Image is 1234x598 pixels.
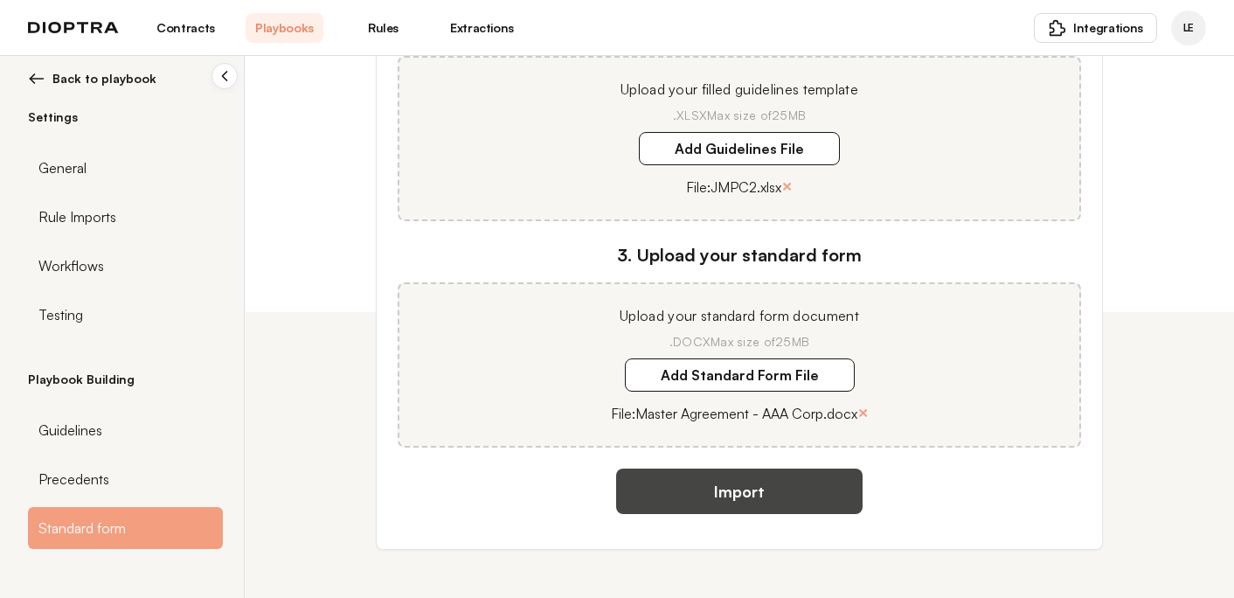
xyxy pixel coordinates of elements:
[1171,10,1206,45] div: Laurie Ehrlich
[28,70,45,87] img: left arrow
[420,107,1058,124] p: .XLSX Max size of 25MB
[344,13,422,43] a: Rules
[420,333,1058,351] p: .DOCX Max size of 25MB
[1183,21,1194,35] span: LE
[625,358,855,392] label: Add Standard Form File
[38,469,109,490] span: Precedents
[616,469,863,514] button: Import
[28,22,119,34] img: logo
[28,371,223,388] h2: Playbook Building
[52,70,156,87] span: Back to playbook
[639,132,840,165] label: Add Guidelines File
[443,13,521,43] a: Extractions
[147,13,225,43] a: Contracts
[28,70,223,87] button: Back to playbook
[1049,19,1066,37] img: puzzle
[28,108,223,126] h2: Settings
[38,304,83,325] span: Testing
[781,174,793,198] button: ×
[211,63,238,89] button: Collapse sidebar
[38,420,102,441] span: Guidelines
[38,206,116,227] span: Rule Imports
[1073,19,1143,37] span: Integrations
[1034,13,1157,43] button: Integrations
[611,403,857,424] p: File: Master Agreement - AAA Corp.docx
[246,13,323,43] a: Playbooks
[38,255,104,276] span: Workflows
[38,157,87,178] span: General
[398,242,1081,268] h3: 3. Upload your standard form
[38,518,126,539] span: Standard form
[420,79,1058,100] p: Upload your filled guidelines template
[857,400,869,425] button: ×
[420,305,1058,326] p: Upload your standard form document
[686,177,781,198] p: File: JMPC2.xlsx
